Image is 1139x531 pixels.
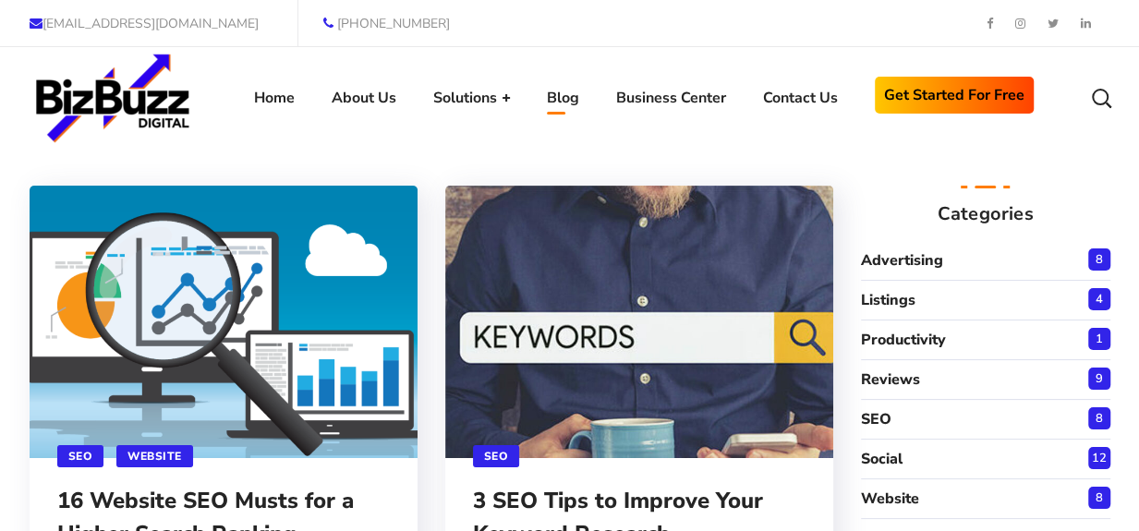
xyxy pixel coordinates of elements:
span: Blog [547,84,579,112]
a: [EMAIL_ADDRESS][DOMAIN_NAME] [30,15,259,32]
span: Contact Us [763,84,838,112]
a: Solutions [415,47,528,149]
span: About Us [332,84,396,112]
a: Advertising [861,247,1110,274]
a: Get Started for Free [875,77,1034,114]
a: Listings [861,286,1110,314]
span: Home [254,84,295,112]
a: Blog [528,47,598,149]
span: Solutions [433,84,510,112]
a: [PHONE_NUMBER] [323,15,450,32]
a: About Us [313,47,415,149]
span: Get Started for Free [884,81,1024,109]
a: Contact Us [745,47,856,149]
a: SEO [57,445,104,467]
span: Business Center [616,84,726,112]
a: Website [116,445,193,467]
a: SEO [473,445,520,467]
span: Categories [938,201,1034,226]
a: Home [236,47,313,149]
iframe: Chat Widget [831,332,1139,531]
a: Business Center [598,47,745,149]
a: Productivity [861,326,1110,354]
